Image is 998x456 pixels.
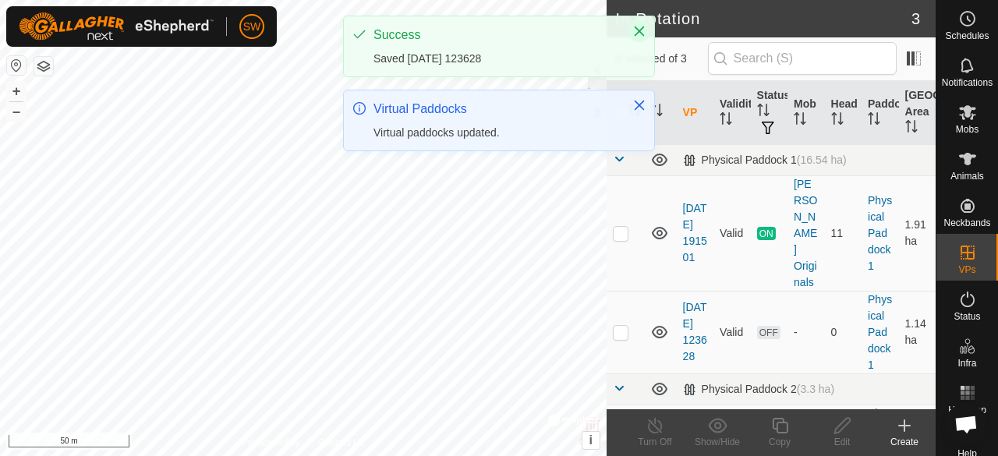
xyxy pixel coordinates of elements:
div: Success [373,26,617,44]
a: [DATE] 191501 [683,202,707,263]
td: 11 [825,175,862,291]
span: Infra [957,359,976,368]
th: VP [677,81,713,145]
a: Physical Paddock 1 [868,194,892,272]
a: [DATE] 123628 [683,301,707,362]
div: Copy [748,435,811,449]
div: - [794,324,818,341]
td: 1.91 ha [899,175,936,291]
div: Create [873,435,936,449]
p-sorticon: Activate to sort [905,122,918,135]
span: Heatmap [948,405,986,415]
p-sorticon: Activate to sort [831,115,844,127]
div: Physical Paddock 1 [683,154,847,167]
img: Gallagher Logo [19,12,214,41]
button: + [7,82,26,101]
a: Contact Us [318,436,364,450]
div: Physical Paddock 2 [683,383,834,396]
button: Close [628,20,650,42]
input: Search (S) [708,42,897,75]
a: Privacy Policy [242,436,300,450]
div: [PERSON_NAME] Originals [794,176,818,291]
span: Mobs [956,125,979,134]
div: Virtual paddocks updated. [373,125,617,141]
p-sorticon: Activate to sort [868,115,880,127]
span: Status [954,312,980,321]
span: SW [243,19,261,35]
th: Status [751,81,787,145]
th: Validity [713,81,750,145]
span: 0 selected of 3 [616,51,708,67]
div: Virtual Paddocks [373,100,617,118]
button: Reset Map [7,56,26,75]
th: [GEOGRAPHIC_DATA] Area [899,81,936,145]
span: Notifications [942,78,993,87]
span: OFF [757,326,780,339]
p-sorticon: Activate to sort [794,115,806,127]
span: 3 [911,7,920,30]
th: Head [825,81,862,145]
div: Edit [811,435,873,449]
td: 0 [825,291,862,373]
div: Show/Hide [686,435,748,449]
button: – [7,102,26,121]
button: Close [628,94,650,116]
p-sorticon: Activate to sort [650,106,663,118]
span: (16.54 ha) [797,154,847,166]
p-sorticon: Activate to sort [720,115,732,127]
span: VPs [958,265,975,274]
div: Saved [DATE] 123628 [373,51,617,67]
span: Schedules [945,31,989,41]
th: Paddock [862,81,898,145]
th: Mob [787,81,824,145]
span: i [589,433,592,447]
td: Valid [713,175,750,291]
td: 1.14 ha [899,291,936,373]
a: Physical Paddock 1 [868,293,892,371]
div: Turn Off [624,435,686,449]
span: ON [757,227,776,240]
span: (3.3 ha) [797,383,834,395]
span: Neckbands [943,218,990,228]
h2: In Rotation [616,9,911,28]
td: Valid [713,291,750,373]
button: Map Layers [34,57,53,76]
button: i [582,432,600,449]
span: Animals [950,171,984,181]
p-sorticon: Activate to sort [757,106,770,118]
div: Open chat [945,403,987,445]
